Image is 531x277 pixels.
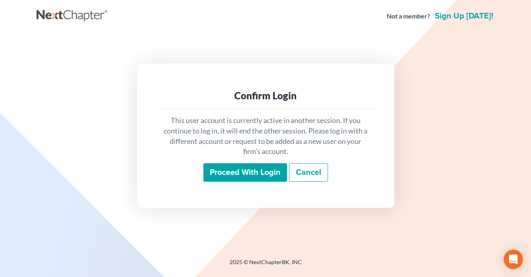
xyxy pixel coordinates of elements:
[504,250,523,269] div: Open Intercom Messenger
[203,163,287,182] input: Proceed with login
[433,12,495,20] a: Sign up [DATE]!
[289,163,328,182] a: Cancel
[163,89,369,102] div: Confirm Login
[37,258,495,273] div: 2025 © NextChapterBK, INC
[387,12,430,21] strong: Not a member?
[163,115,369,157] p: This user account is currently active in another session. If you continue to log in, it will end ...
